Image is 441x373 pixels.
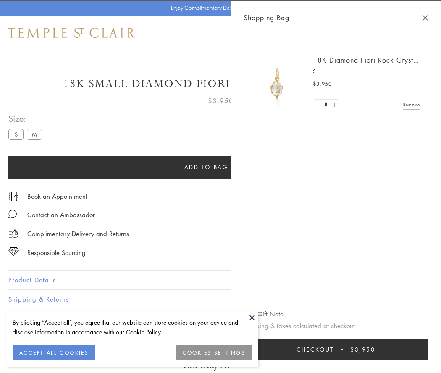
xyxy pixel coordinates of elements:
[350,345,375,354] span: $3,950
[176,345,252,360] button: COOKIES SETTINGS
[27,129,42,139] label: M
[313,100,322,110] a: Set quantity to 0
[403,100,420,109] a: Remove
[244,320,428,331] p: Shipping & taxes calculated at checkout
[244,309,283,319] button: Add Gift Note
[184,163,228,172] span: Add to bag
[171,4,266,12] p: Enjoy Complimentary Delivery & Returns
[8,290,433,309] button: Shipping & Returns
[422,15,428,21] button: Close Shopping Bag
[8,156,404,179] button: Add to bag
[8,28,135,38] img: Temple St. Clair
[8,76,433,91] h1: 18K Small Diamond Fiori Rock Crystal Amulet
[313,80,332,88] span: $3,950
[8,192,18,201] img: icon_appointment.svg
[244,339,428,360] button: Checkout $3,950
[297,345,334,354] span: Checkout
[27,247,86,258] div: Responsible Sourcing
[8,229,19,239] img: icon_delivery.svg
[244,12,289,23] span: Shopping Bag
[13,318,252,337] div: By clicking “Accept all”, you agree that our website can store cookies on your device and disclos...
[27,210,95,220] div: Contact an Ambassador
[8,129,24,139] label: S
[8,247,19,256] img: icon_sourcing.svg
[8,112,45,126] span: Size:
[13,345,95,360] button: ACCEPT ALL COOKIES
[313,67,420,76] p: S
[208,95,234,106] span: $3,950
[252,59,302,109] img: P51889-E11FIORI
[330,100,339,110] a: Set quantity to 2
[8,271,433,289] button: Product Details
[27,229,129,239] p: Complimentary Delivery and Returns
[27,192,87,201] a: Book an Appointment
[8,210,17,218] img: MessageIcon-01_2.svg
[8,309,433,328] button: Gifting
